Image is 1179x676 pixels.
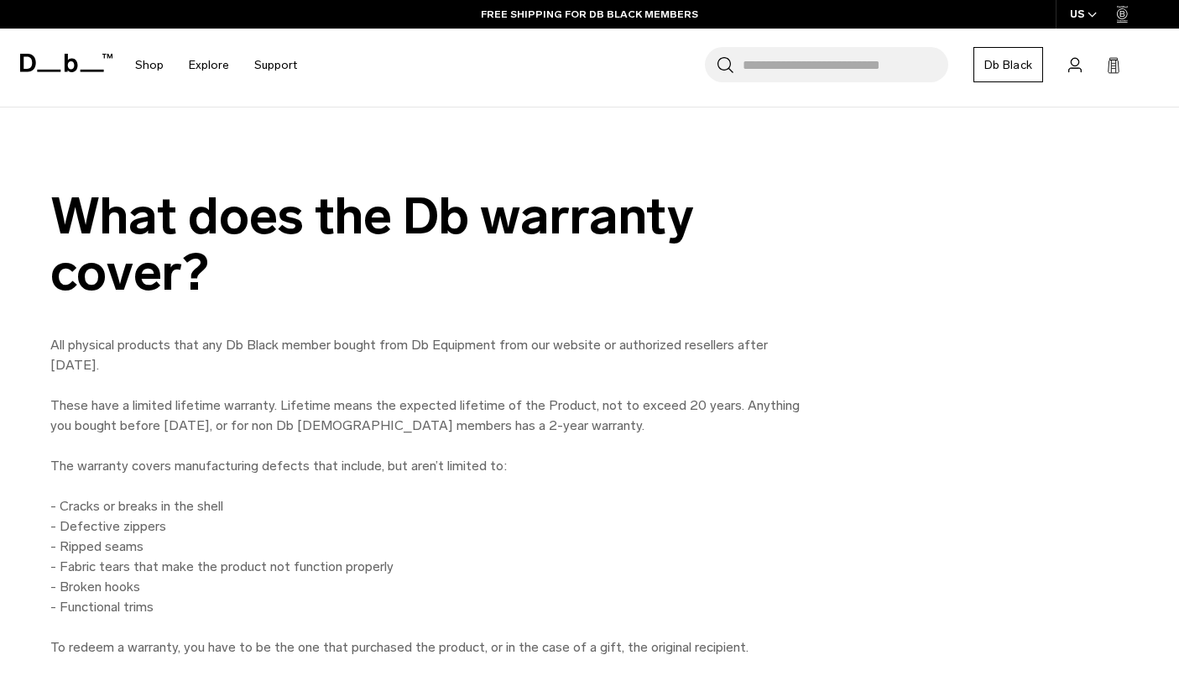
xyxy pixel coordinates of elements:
a: FREE SHIPPING FOR DB BLACK MEMBERS [481,7,698,22]
a: Support [254,35,297,95]
a: Explore [189,35,229,95]
a: Db Black [973,47,1043,82]
div: What does the Db warranty cover? [50,188,806,301]
nav: Main Navigation [123,29,310,102]
a: Shop [135,35,164,95]
p: All physical products that any Db Black member bought from Db Equipment from our website or autho... [50,335,806,658]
